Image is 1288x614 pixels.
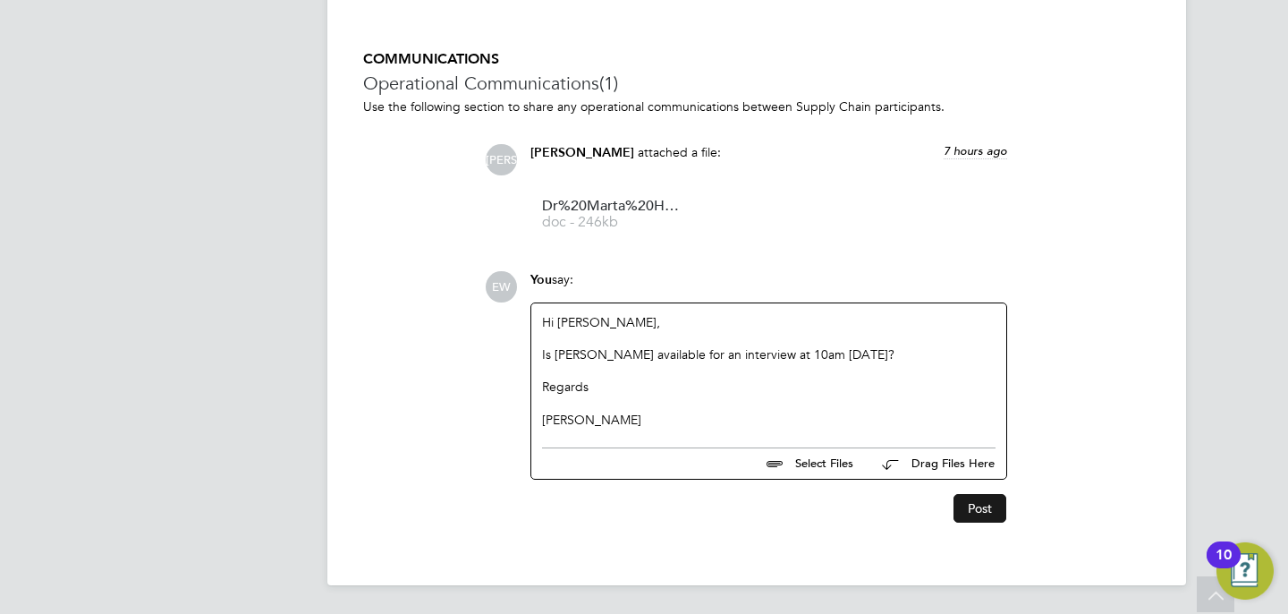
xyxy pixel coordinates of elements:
button: Drag Files Here [868,446,996,483]
div: say: [530,271,1007,303]
p: Use the following section to share any operational communications between Supply Chain participants. [363,98,1150,115]
span: (1) [599,72,618,95]
div: 10 [1216,555,1232,578]
div: Regards [542,379,996,395]
span: You [530,272,552,287]
span: [PERSON_NAME] [486,144,517,175]
a: Dr%20Marta%20Hawkins%20%20Teacher%20and%20Educator%202025%[DATE] doc - 246kb [542,200,685,229]
span: Dr%20Marta%20Hawkins%20%20Teacher%20and%20Educator%202025%[DATE] [542,200,685,213]
div: Hi [PERSON_NAME], [542,314,996,428]
button: Post [953,494,1006,523]
div: [PERSON_NAME] [542,412,996,428]
span: attached a file: [638,144,721,160]
h3: Operational Communications [363,72,1150,95]
span: [PERSON_NAME] [530,145,634,160]
h5: COMMUNICATIONS [363,50,1150,69]
span: doc - 246kb [542,216,685,229]
div: Is [PERSON_NAME] available for an interview at 10am [DATE]? [542,346,996,362]
span: 7 hours ago [944,143,1007,158]
button: Open Resource Center, 10 new notifications [1216,542,1274,600]
span: EW [486,271,517,303]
